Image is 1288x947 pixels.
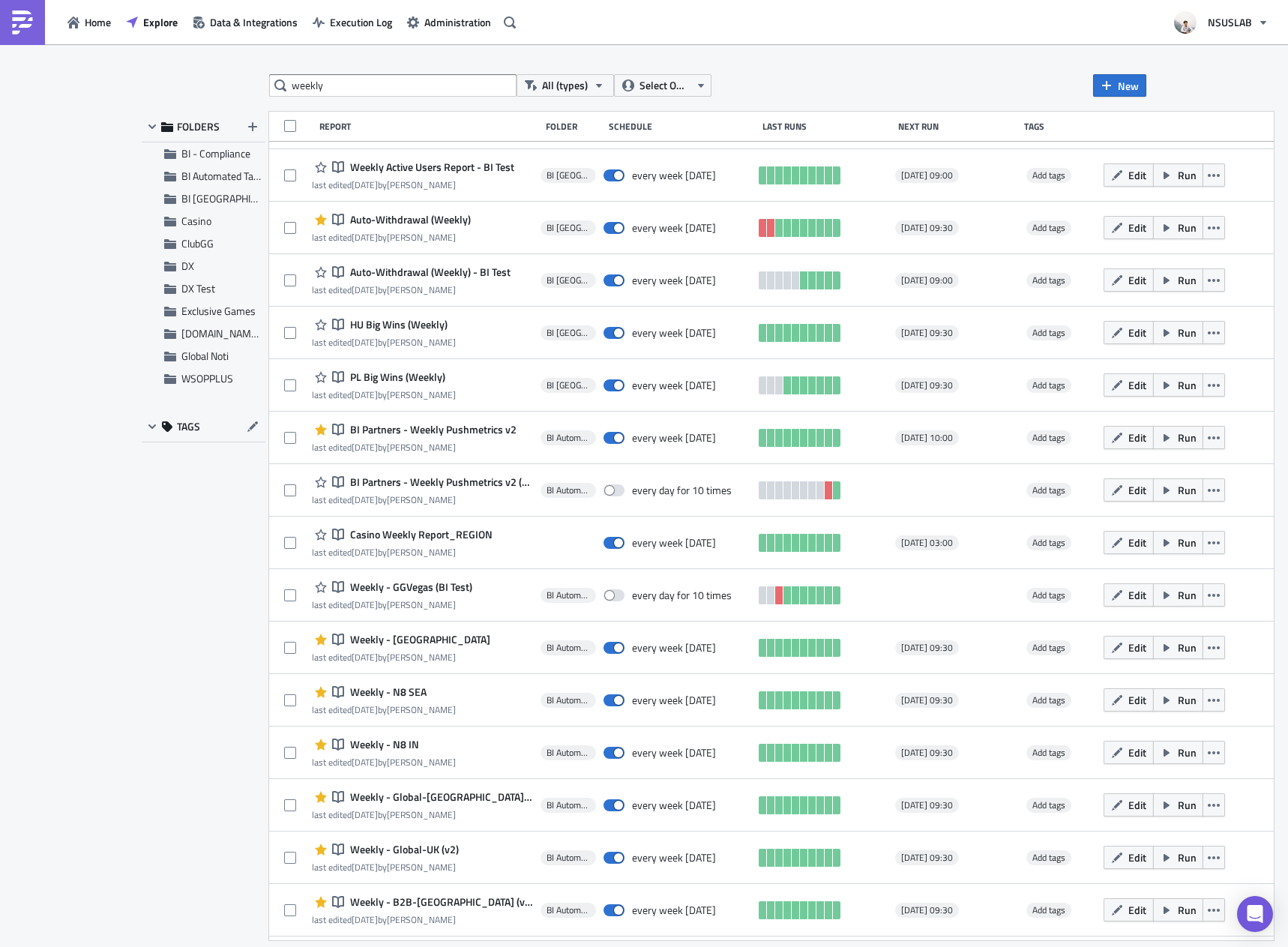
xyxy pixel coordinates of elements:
[60,10,118,34] button: Home
[614,74,711,97] button: Select Owner
[352,493,378,507] time: 2025-05-20T19:05:24Z
[181,258,194,274] span: DX
[181,235,214,251] span: ClubGG
[1153,688,1203,712] button: Run
[352,545,378,559] time: 2025-05-28T09:03:45Z
[1153,898,1203,922] button: Run
[1026,220,1071,235] span: Add tags
[901,432,953,444] span: [DATE] 10:00
[181,190,289,206] span: BI Toronto
[901,537,953,549] span: [DATE] 03:00
[352,860,378,874] time: 2025-04-29T17:23:10Z
[312,284,511,295] div: last edited by [PERSON_NAME]
[1153,531,1203,554] button: Run
[1237,896,1273,932] div: Open Intercom Messenger
[1026,483,1071,498] span: Add tags
[898,121,1017,132] div: Next Run
[1153,583,1203,607] button: Run
[1026,693,1071,708] span: Add tags
[346,475,533,489] span: BI Partners - Weekly Pushmetrics v2 (BI Test)
[352,440,378,454] time: 2025-07-04T13:59:59Z
[1178,482,1197,498] span: Run
[1104,636,1154,659] button: Edit
[424,14,491,30] span: Administration
[352,388,378,402] time: 2025-06-10T13:32:43Z
[1026,745,1071,760] span: Add tags
[312,337,456,348] div: last edited by [PERSON_NAME]
[352,913,378,927] time: 2025-04-29T17:22:31Z
[1104,268,1154,292] button: Edit
[1032,798,1065,812] span: Add tags
[181,348,229,364] span: Global Noti
[352,335,378,349] time: 2025-07-11T20:22:01Z
[1032,378,1065,392] span: Add tags
[547,379,590,391] span: BI Toronto
[1104,846,1154,869] button: Edit
[1128,535,1146,550] span: Edit
[1178,167,1197,183] span: Run
[1128,430,1146,445] span: Edit
[1128,220,1146,235] span: Edit
[177,120,220,133] span: FOLDERS
[1104,163,1154,187] button: Edit
[143,14,178,30] span: Explore
[1128,587,1146,603] span: Edit
[1026,850,1071,865] span: Add tags
[547,694,590,706] span: BI Automated Tableau Reporting
[352,230,378,244] time: 2025-07-11T20:02:06Z
[1178,587,1197,603] span: Run
[632,326,716,340] div: every week on Monday
[1032,745,1065,760] span: Add tags
[1024,121,1098,132] div: Tags
[640,77,690,94] span: Select Owner
[1128,167,1146,183] span: Edit
[1032,430,1065,445] span: Add tags
[346,895,533,909] span: Weekly - B2B-Brazil (v2)
[1026,640,1071,655] span: Add tags
[346,528,493,541] span: Casino Weekly Report_REGION
[312,757,456,768] div: last edited by [PERSON_NAME]
[632,536,716,550] div: every week on Monday
[1153,636,1203,659] button: Run
[547,747,590,759] span: BI Automated Tableau Reporting
[1178,535,1197,550] span: Run
[1153,373,1203,397] button: Run
[1104,583,1154,607] button: Edit
[1128,272,1146,288] span: Edit
[1104,741,1154,764] button: Edit
[1128,377,1146,393] span: Edit
[1178,325,1197,340] span: Run
[547,799,590,811] span: BI Automated Tableau Reporting
[312,232,471,243] div: last edited by [PERSON_NAME]
[901,852,953,864] span: [DATE] 09:30
[181,370,233,386] span: WSOPPLUS
[1104,373,1154,397] button: Edit
[1026,903,1071,918] span: Add tags
[1032,903,1065,917] span: Add tags
[1153,846,1203,869] button: Run
[632,431,716,445] div: every week on Monday
[312,547,493,558] div: last edited by [PERSON_NAME]
[312,494,533,505] div: last edited by [PERSON_NAME]
[1026,535,1071,550] span: Add tags
[1153,216,1203,239] button: Run
[632,169,716,182] div: every week on Monday
[1032,588,1065,602] span: Add tags
[632,746,716,760] div: every week on Monday
[312,652,490,663] div: last edited by [PERSON_NAME]
[1026,798,1071,813] span: Add tags
[1104,216,1154,239] button: Edit
[901,274,953,286] span: [DATE] 09:00
[312,914,533,925] div: last edited by [PERSON_NAME]
[346,633,490,646] span: Weekly - Japan
[1178,692,1197,708] span: Run
[901,904,953,916] span: [DATE] 09:30
[1118,78,1139,94] span: New
[901,747,953,759] span: [DATE] 09:30
[118,10,185,34] a: Explore
[1153,793,1203,817] button: Run
[181,303,256,319] span: Exclusive Games
[181,280,215,296] span: DX Test
[762,121,891,132] div: Last Runs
